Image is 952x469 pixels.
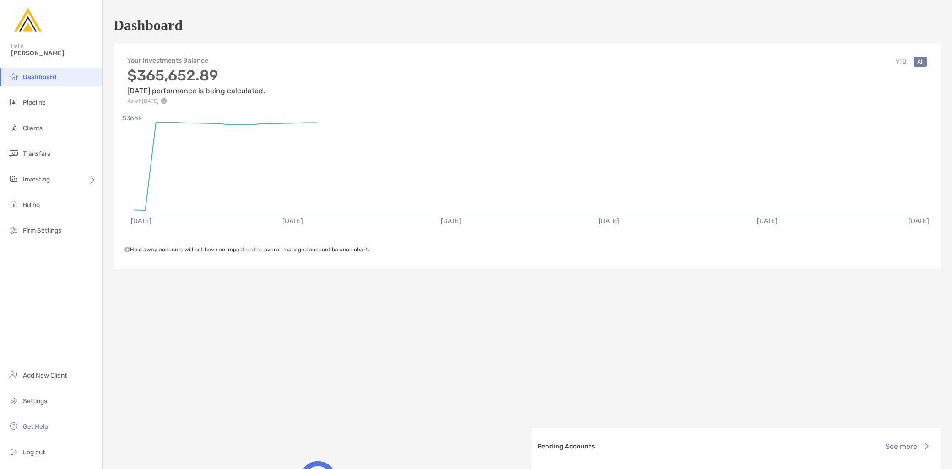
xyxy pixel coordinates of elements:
[23,73,57,81] span: Dashboard
[23,227,61,234] span: Firm Settings
[161,98,167,104] img: Performance Info
[131,217,151,225] text: [DATE]
[8,199,19,210] img: billing icon
[282,217,303,225] text: [DATE]
[537,442,595,450] h3: Pending Accounts
[441,217,461,225] text: [DATE]
[114,17,183,34] h1: Dashboard
[23,397,47,405] span: Settings
[23,372,67,379] span: Add New Client
[757,217,778,225] text: [DATE]
[8,395,19,406] img: settings icon
[8,96,19,107] img: pipeline icon
[127,67,265,84] h3: $365,652.89
[23,448,45,456] span: Log out
[23,124,43,132] span: Clients
[127,98,265,104] p: As of [DATE]
[11,4,44,37] img: Zoe Logo
[11,49,97,57] span: [PERSON_NAME]!
[127,57,265,64] h4: Your Investments Balance
[914,57,927,67] button: All
[127,67,265,104] div: [DATE] performance is being calculated.
[8,71,19,82] img: dashboard icon
[23,99,46,107] span: Pipeline
[23,201,40,209] span: Billing
[8,122,19,133] img: clients icon
[23,176,50,183] span: Investing
[599,217,619,225] text: [DATE]
[8,173,19,184] img: investing icon
[909,217,929,225] text: [DATE]
[892,57,910,67] button: YTD
[878,436,936,456] button: See more
[122,114,142,122] text: $366K
[23,150,50,158] span: Transfers
[8,224,19,235] img: firm-settings icon
[8,421,19,432] img: get-help icon
[8,148,19,159] img: transfers icon
[8,446,19,457] img: logout icon
[8,369,19,380] img: add_new_client icon
[23,423,48,431] span: Get Help
[124,246,369,253] span: Held away accounts will not have an impact on the overall managed account balance chart.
